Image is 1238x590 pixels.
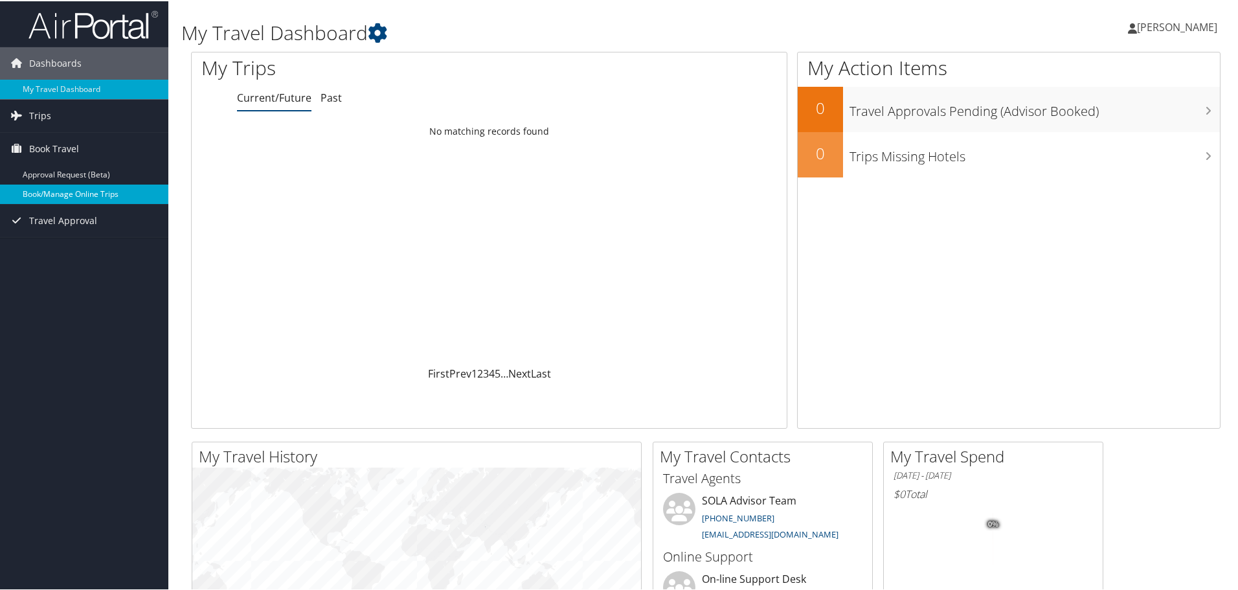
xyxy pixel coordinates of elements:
[192,119,787,142] td: No matching records found
[489,365,495,380] a: 4
[663,547,862,565] h3: Online Support
[798,96,843,118] h2: 0
[449,365,471,380] a: Prev
[508,365,531,380] a: Next
[894,486,1093,500] h6: Total
[199,444,641,466] h2: My Travel History
[798,131,1220,176] a: 0Trips Missing Hotels
[890,444,1103,466] h2: My Travel Spend
[29,98,51,131] span: Trips
[29,131,79,164] span: Book Travel
[663,468,862,486] h3: Travel Agents
[477,365,483,380] a: 2
[798,141,843,163] h2: 0
[201,53,529,80] h1: My Trips
[702,511,774,523] a: [PHONE_NUMBER]
[894,468,1093,481] h6: [DATE] - [DATE]
[483,365,489,380] a: 3
[657,492,869,545] li: SOLA Advisor Team
[850,140,1220,165] h3: Trips Missing Hotels
[237,89,311,104] a: Current/Future
[660,444,872,466] h2: My Travel Contacts
[894,486,905,500] span: $0
[495,365,501,380] a: 5
[1128,6,1230,45] a: [PERSON_NAME]
[531,365,551,380] a: Last
[471,365,477,380] a: 1
[798,85,1220,131] a: 0Travel Approvals Pending (Advisor Booked)
[850,95,1220,119] h3: Travel Approvals Pending (Advisor Booked)
[501,365,508,380] span: …
[28,8,158,39] img: airportal-logo.png
[428,365,449,380] a: First
[1137,19,1217,33] span: [PERSON_NAME]
[29,46,82,78] span: Dashboards
[988,519,998,527] tspan: 0%
[181,18,881,45] h1: My Travel Dashboard
[321,89,342,104] a: Past
[798,53,1220,80] h1: My Action Items
[29,203,97,236] span: Travel Approval
[702,527,838,539] a: [EMAIL_ADDRESS][DOMAIN_NAME]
